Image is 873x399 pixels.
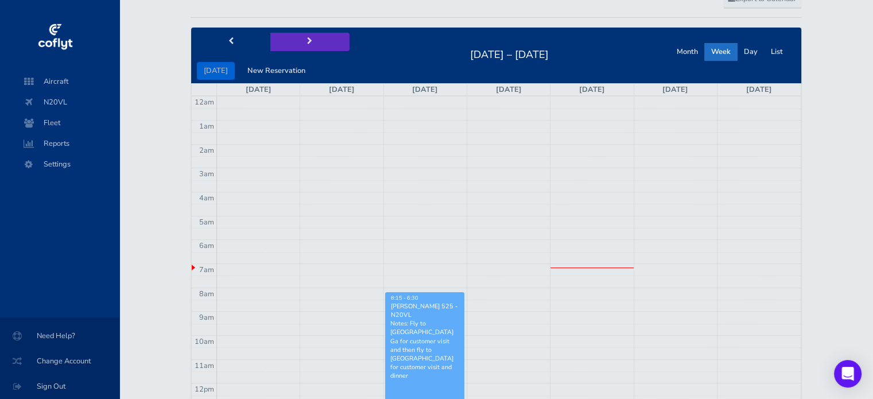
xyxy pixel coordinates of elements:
[240,62,312,80] button: New Reservation
[195,336,214,347] span: 10am
[199,265,214,275] span: 7am
[737,43,765,61] button: Day
[191,33,270,51] button: prev
[195,384,214,394] span: 12pm
[21,71,108,92] span: Aircraft
[390,319,460,381] p: Notes: Fly to [GEOGRAPHIC_DATA] Ga for customer visit and then fly to [GEOGRAPHIC_DATA] for custo...
[199,241,214,251] span: 6am
[199,312,214,323] span: 9am
[21,113,108,133] span: Fleet
[662,84,688,95] a: [DATE]
[14,326,106,346] span: Need Help?
[199,121,214,131] span: 1am
[197,62,235,80] button: [DATE]
[21,133,108,154] span: Reports
[834,360,862,388] div: Open Intercom Messenger
[704,43,738,61] button: Week
[412,84,438,95] a: [DATE]
[21,154,108,175] span: Settings
[496,84,522,95] a: [DATE]
[670,43,705,61] button: Month
[195,361,214,371] span: 11am
[463,45,556,61] h2: [DATE] – [DATE]
[199,217,214,227] span: 5am
[36,20,74,55] img: coflyt logo
[199,169,214,179] span: 3am
[391,295,418,301] span: 8:15 - 6:30
[199,289,214,299] span: 8am
[246,84,271,95] a: [DATE]
[746,84,772,95] a: [DATE]
[270,33,350,51] button: next
[21,92,108,113] span: N20VL
[329,84,355,95] a: [DATE]
[764,43,790,61] button: List
[390,302,460,319] div: [PERSON_NAME] 525 - N20VL
[199,193,214,203] span: 4am
[199,145,214,156] span: 2am
[14,376,106,397] span: Sign Out
[14,351,106,371] span: Change Account
[579,84,605,95] a: [DATE]
[195,97,214,107] span: 12am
